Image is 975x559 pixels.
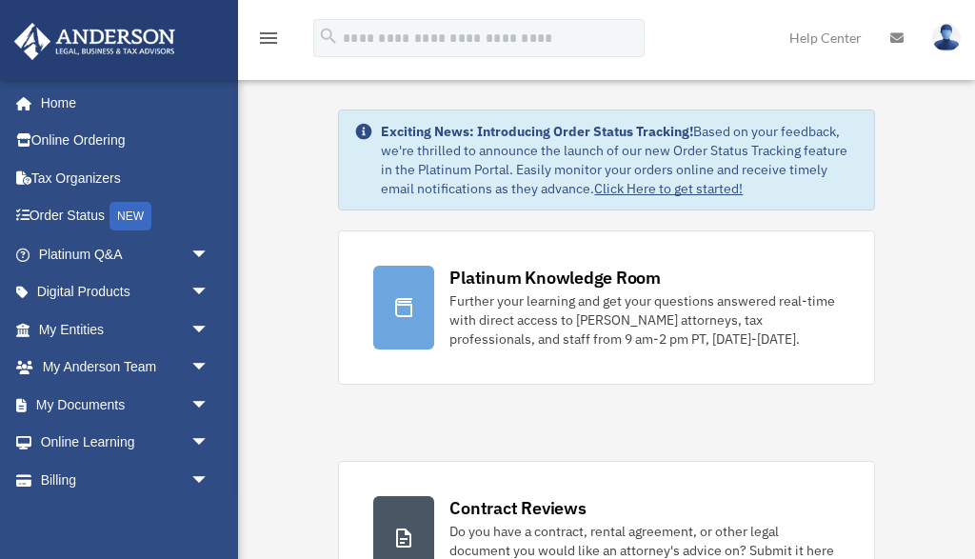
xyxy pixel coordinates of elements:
[13,84,229,122] a: Home
[257,27,280,50] i: menu
[13,122,238,160] a: Online Ordering
[13,197,238,236] a: Order StatusNEW
[932,24,961,51] img: User Pic
[190,424,229,463] span: arrow_drop_down
[13,235,238,273] a: Platinum Q&Aarrow_drop_down
[257,33,280,50] a: menu
[9,23,181,60] img: Anderson Advisors Platinum Portal
[381,123,693,140] strong: Exciting News: Introducing Order Status Tracking!
[190,349,229,388] span: arrow_drop_down
[13,310,238,349] a: My Entitiesarrow_drop_down
[13,159,238,197] a: Tax Organizers
[449,496,586,520] div: Contract Reviews
[190,273,229,312] span: arrow_drop_down
[13,461,238,499] a: Billingarrow_drop_down
[338,230,874,385] a: Platinum Knowledge Room Further your learning and get your questions answered real-time with dire...
[190,461,229,500] span: arrow_drop_down
[190,310,229,349] span: arrow_drop_down
[381,122,858,198] div: Based on your feedback, we're thrilled to announce the launch of our new Order Status Tracking fe...
[190,235,229,274] span: arrow_drop_down
[13,424,238,462] a: Online Learningarrow_drop_down
[13,273,238,311] a: Digital Productsarrow_drop_down
[318,26,339,47] i: search
[594,180,743,197] a: Click Here to get started!
[109,202,151,230] div: NEW
[449,291,839,349] div: Further your learning and get your questions answered real-time with direct access to [PERSON_NAM...
[13,349,238,387] a: My Anderson Teamarrow_drop_down
[449,266,661,289] div: Platinum Knowledge Room
[190,386,229,425] span: arrow_drop_down
[13,386,238,424] a: My Documentsarrow_drop_down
